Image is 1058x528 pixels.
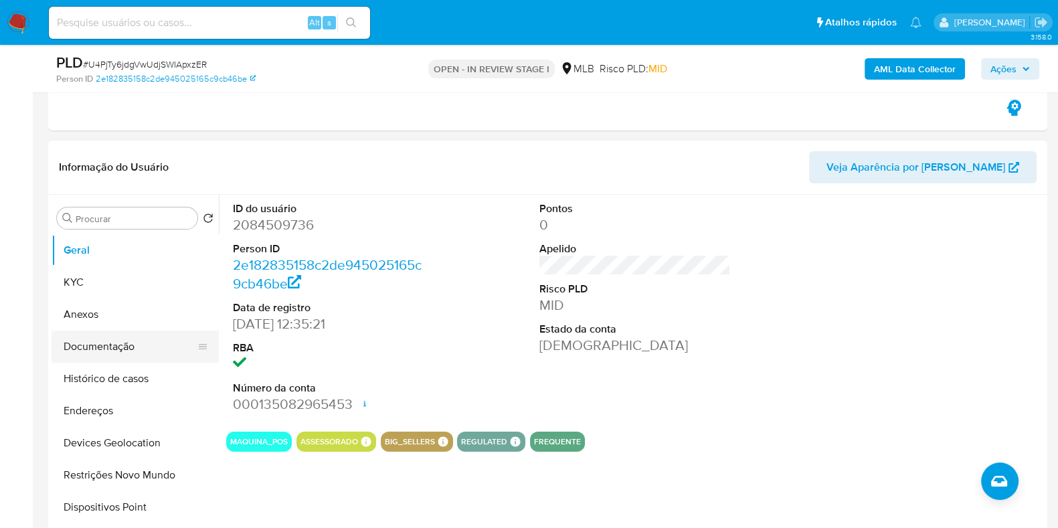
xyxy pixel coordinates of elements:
button: Veja Aparência por [PERSON_NAME] [809,151,1037,183]
dt: Apelido [539,242,731,256]
a: Notificações [910,17,921,28]
button: Histórico de casos [52,363,219,395]
button: Procurar [62,213,73,224]
dt: Número da conta [233,381,424,395]
b: PLD [56,52,83,73]
p: OPEN - IN REVIEW STAGE I [428,60,555,78]
button: AML Data Collector [865,58,965,80]
dt: Pontos [539,201,731,216]
span: MID [648,61,667,76]
button: search-icon [337,13,365,32]
span: Ações [990,58,1017,80]
dt: Risco PLD [539,282,731,296]
dd: 0 [539,215,731,234]
dt: RBA [233,341,424,355]
a: 2e182835158c2de945025165c9cb46be [96,73,256,85]
input: Procurar [76,213,192,225]
button: Endereços [52,395,219,427]
button: Ações [981,58,1039,80]
button: Devices Geolocation [52,427,219,459]
button: Restrições Novo Mundo [52,459,219,491]
span: 3.158.0 [1030,31,1051,42]
button: Documentação [52,331,208,363]
a: Sair [1034,15,1048,29]
dd: [DATE] 12:35:21 [233,315,424,333]
b: Person ID [56,73,93,85]
dt: ID do usuário [233,201,424,216]
dd: 000135082965453 [233,395,424,414]
button: KYC [52,266,219,298]
dt: Person ID [233,242,424,256]
span: Veja Aparência por [PERSON_NAME] [826,151,1005,183]
h1: Informação do Usuário [59,161,169,174]
button: Anexos [52,298,219,331]
p: jhonata.costa@mercadolivre.com [954,16,1029,29]
dd: MID [539,296,731,315]
span: Risco PLD: [600,62,667,76]
button: Geral [52,234,219,266]
input: Pesquise usuários ou casos... [49,14,370,31]
span: # U4PjTy6jdgVwUdjSWIApxzER [83,58,207,71]
button: Retornar ao pedido padrão [203,213,213,228]
span: Atalhos rápidos [825,15,897,29]
div: MLB [560,62,594,76]
a: 2e182835158c2de945025165c9cb46be [233,255,422,293]
span: s [327,16,331,29]
dd: [DEMOGRAPHIC_DATA] [539,336,731,355]
dd: 2084509736 [233,215,424,234]
button: Dispositivos Point [52,491,219,523]
b: AML Data Collector [874,58,956,80]
span: Alt [309,16,320,29]
dt: Estado da conta [539,322,731,337]
dt: Data de registro [233,300,424,315]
